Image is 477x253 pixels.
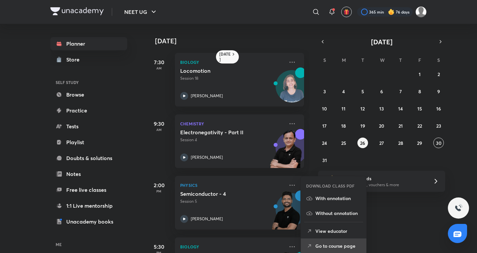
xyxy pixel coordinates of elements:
button: August 14, 2025 [395,103,406,114]
button: August 7, 2025 [395,86,406,97]
abbr: August 3, 2025 [323,88,326,95]
button: August 30, 2025 [433,138,444,148]
abbr: August 18, 2025 [341,123,346,129]
h6: [DATE] [219,52,231,62]
h5: 7:30 [146,58,172,66]
p: Physics [180,181,284,189]
h5: 9:30 [146,120,172,128]
abbr: August 27, 2025 [379,140,384,146]
button: August 10, 2025 [319,103,330,114]
img: referral [323,175,337,188]
a: Doubts & solutions [50,151,127,165]
abbr: August 23, 2025 [436,123,441,129]
button: August 4, 2025 [338,86,349,97]
button: August 17, 2025 [319,120,330,131]
button: avatar [341,7,352,17]
p: Session 5 [180,198,284,204]
img: Company Logo [50,7,104,15]
button: August 9, 2025 [433,86,444,97]
abbr: August 7, 2025 [399,88,402,95]
abbr: August 1, 2025 [419,71,421,77]
p: View educator [315,228,361,234]
a: Unacademy books [50,215,127,228]
span: [DATE] [371,37,393,46]
p: [PERSON_NAME] [191,216,223,222]
button: August 20, 2025 [376,120,387,131]
button: August 24, 2025 [319,138,330,148]
img: unacademy [268,129,304,175]
abbr: Sunday [323,57,326,63]
h5: 5:30 [146,243,172,251]
button: August 1, 2025 [414,69,425,79]
button: August 8, 2025 [414,86,425,97]
abbr: August 13, 2025 [379,105,384,112]
button: August 11, 2025 [338,103,349,114]
abbr: August 20, 2025 [379,123,384,129]
p: Without annotation [315,210,361,217]
abbr: August 8, 2025 [418,88,421,95]
button: August 15, 2025 [414,103,425,114]
button: August 12, 2025 [357,103,368,114]
p: AM [146,128,172,132]
h5: Electronegativity - Part II [180,129,263,136]
p: Go to course page [315,242,361,249]
img: unacademy [268,190,304,236]
abbr: Friday [418,57,421,63]
p: Win a laptop, vouchers & more [344,182,425,188]
button: [DATE] [327,37,436,46]
abbr: August 12, 2025 [360,105,365,112]
button: August 6, 2025 [376,86,387,97]
h4: [DATE] [155,37,311,45]
img: ttu [454,204,462,212]
h6: Refer friends [344,175,425,182]
abbr: Saturday [437,57,440,63]
p: Biology [180,243,284,251]
abbr: August 25, 2025 [341,140,346,146]
abbr: August 15, 2025 [417,105,422,112]
a: Playlist [50,136,127,149]
p: Session 4 [180,137,284,143]
abbr: Thursday [399,57,402,63]
p: [PERSON_NAME] [191,154,223,160]
h5: 2:00 [146,181,172,189]
a: Notes [50,167,127,181]
h5: Locomotion [180,67,263,74]
button: August 18, 2025 [338,120,349,131]
button: August 2, 2025 [433,69,444,79]
a: Free live classes [50,183,127,196]
abbr: August 21, 2025 [398,123,403,129]
p: [PERSON_NAME] [191,93,223,99]
button: August 5, 2025 [357,86,368,97]
img: streak [388,9,395,15]
h6: SELF STUDY [50,77,127,88]
button: August 27, 2025 [376,138,387,148]
button: August 25, 2025 [338,138,349,148]
abbr: August 14, 2025 [398,105,403,112]
abbr: August 28, 2025 [398,140,403,146]
button: August 16, 2025 [433,103,444,114]
button: August 31, 2025 [319,155,330,165]
button: NEET UG [120,5,162,19]
p: Biology [180,58,284,66]
button: August 3, 2025 [319,86,330,97]
abbr: August 29, 2025 [417,140,422,146]
button: August 28, 2025 [395,138,406,148]
button: August 26, 2025 [357,138,368,148]
abbr: August 26, 2025 [360,140,365,146]
abbr: August 11, 2025 [342,105,345,112]
abbr: Tuesday [361,57,364,63]
abbr: August 30, 2025 [436,140,442,146]
img: Avatar [276,74,308,105]
p: AM [146,66,172,70]
a: 1:1 Live mentorship [50,199,127,212]
button: August 13, 2025 [376,103,387,114]
abbr: August 24, 2025 [322,140,327,146]
h6: ME [50,239,127,250]
button: August 29, 2025 [414,138,425,148]
a: Store [50,53,127,66]
abbr: Monday [342,57,346,63]
abbr: August 5, 2025 [361,88,364,95]
abbr: August 6, 2025 [380,88,383,95]
a: Tests [50,120,127,133]
h5: Semiconductor - 4 [180,190,263,197]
